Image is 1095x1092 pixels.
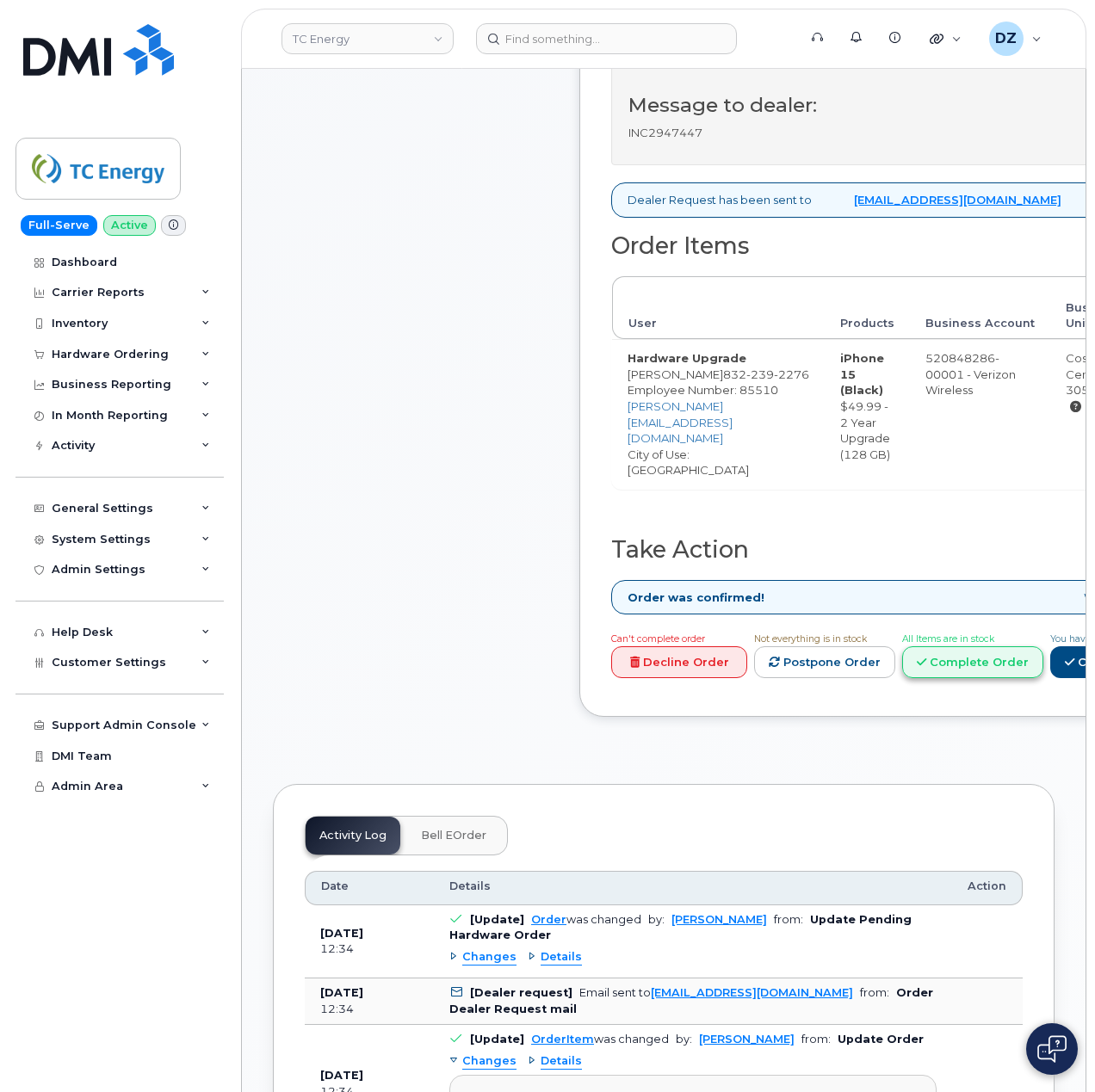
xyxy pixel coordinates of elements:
b: Update Order [838,1033,924,1046]
span: Details [449,879,491,894]
b: [Update] [470,913,524,926]
a: Decline Order [611,646,747,678]
strong: Order was confirmed! [628,589,764,606]
div: Email sent to [579,986,853,999]
span: 832 [723,367,809,381]
div: was changed [531,1033,669,1046]
strong: iPhone 15 (Black) [840,351,884,397]
span: All Items are in stock [902,633,994,645]
span: by: [676,1033,692,1046]
a: Complete Order [902,646,1043,678]
span: Date [321,879,349,894]
span: Details [541,949,582,966]
span: DZ [995,28,1017,49]
a: OrderItem [531,1033,594,1046]
a: [EMAIL_ADDRESS][DOMAIN_NAME] [651,986,853,999]
span: Changes [462,1053,517,1070]
th: Action [952,871,1023,905]
span: by: [648,913,665,926]
td: [PERSON_NAME] City of Use: [GEOGRAPHIC_DATA] [612,339,825,489]
div: Devon Zellars [977,22,1054,56]
b: Order Dealer Request mail [449,986,933,1015]
span: from: [774,913,803,926]
span: Employee Number: 85510 [628,383,778,397]
img: Open chat [1037,1035,1067,1063]
span: Not everything is in stock [754,633,867,645]
div: 12:34 [320,941,418,957]
b: [DATE] [320,927,363,940]
th: User [612,276,825,339]
div: 12:34 [320,1002,418,1017]
b: [DATE] [320,986,363,999]
b: [Dealer request] [470,986,572,999]
span: from: [801,1033,831,1046]
span: Bell eOrder [421,829,486,842]
span: Details [541,1053,582,1070]
span: from: [860,986,889,999]
div: was changed [531,913,641,926]
span: 2276 [774,367,809,381]
a: TC Energy [281,23,454,54]
strong: Hardware Upgrade [628,351,746,365]
a: [PERSON_NAME] [699,1033,795,1046]
th: Business Account [910,276,1050,339]
span: Can't complete order [611,633,705,645]
a: [PERSON_NAME][EMAIL_ADDRESS][DOMAIN_NAME] [628,399,733,445]
input: Find something... [476,23,737,54]
a: [PERSON_NAME] [671,913,767,926]
div: Quicklinks [918,22,974,56]
td: $49.99 - 2 Year Upgrade (128 GB) [825,339,910,489]
td: 520848286-00001 - Verizon Wireless [910,339,1050,489]
b: [Update] [470,1033,524,1046]
a: [EMAIL_ADDRESS][DOMAIN_NAME] [854,192,1061,208]
span: 239 [746,367,774,381]
th: Products [825,276,910,339]
span: Changes [462,949,517,966]
a: Order [531,913,566,926]
a: Postpone Order [754,646,895,678]
b: [DATE] [320,1069,363,1082]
